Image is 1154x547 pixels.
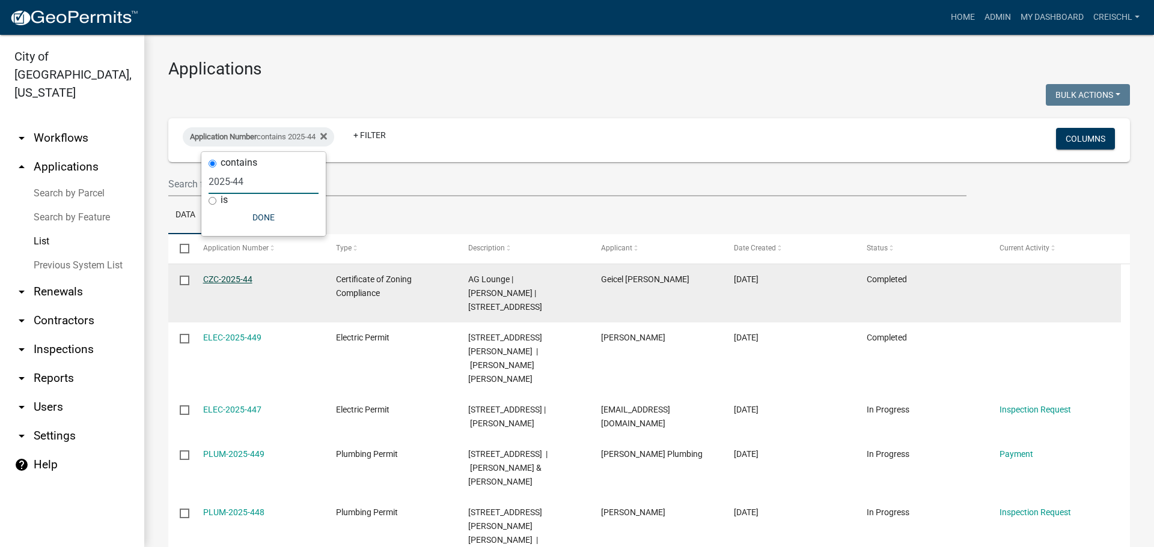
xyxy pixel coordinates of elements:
[14,342,29,357] i: arrow_drop_down
[14,400,29,414] i: arrow_drop_down
[336,507,398,517] span: Plumbing Permit
[601,405,670,428] span: Stevegream4@gmail.com
[14,285,29,299] i: arrow_drop_down
[468,274,542,312] span: AG Lounge | Geicel Jose Fernandez Perez | 1408 Charlestown new albany road 204/205
[168,234,191,263] datatable-header-cell: Select
[336,333,389,342] span: Electric Permit
[324,234,457,263] datatable-header-cell: Type
[867,274,907,284] span: Completed
[734,507,759,517] span: 08/14/2025
[203,244,269,252] span: Application Number
[734,405,759,414] span: 08/14/2025
[1000,507,1071,517] a: Inspection Request
[867,449,909,459] span: In Progress
[734,333,759,342] span: 08/18/2025
[336,244,352,252] span: Type
[203,449,264,459] a: PLUM-2025-449
[468,244,505,252] span: Description
[980,6,1016,29] a: Admin
[867,244,888,252] span: Status
[734,449,759,459] span: 08/14/2025
[867,333,907,342] span: Completed
[14,429,29,443] i: arrow_drop_down
[203,333,261,342] a: ELEC-2025-449
[1046,84,1130,106] button: Bulk Actions
[168,196,203,235] a: Data
[988,234,1121,263] datatable-header-cell: Current Activity
[14,371,29,385] i: arrow_drop_down
[14,131,29,145] i: arrow_drop_down
[734,274,759,284] span: 10/14/2025
[601,274,689,284] span: Geicel Jose Fernandez Perez
[168,172,966,196] input: Search for applications
[209,207,319,228] button: Done
[601,333,665,342] span: Ariel
[855,234,988,263] datatable-header-cell: Status
[1016,6,1088,29] a: My Dashboard
[14,458,29,472] i: help
[183,127,334,147] div: contains 2025-44
[336,449,398,459] span: Plumbing Permit
[867,507,909,517] span: In Progress
[1000,405,1071,414] a: Inspection Request
[344,124,395,146] a: + Filter
[203,405,261,414] a: ELEC-2025-447
[1088,6,1144,29] a: creischl
[468,405,546,428] span: 2317 EAST 10TH STREET 2317 E 10TH ST., LOT 43 | Leftwitch James H Trustee
[722,234,855,263] datatable-header-cell: Date Created
[203,274,252,284] a: CZC-2025-44
[336,405,389,414] span: Electric Permit
[601,507,665,517] span: Steve Banet
[191,234,324,263] datatable-header-cell: Application Number
[14,160,29,174] i: arrow_drop_up
[1056,128,1115,150] button: Columns
[468,449,548,486] span: 66 WILDWOOD ROAD | Sims Bruce & Angela
[203,507,264,517] a: PLUM-2025-448
[734,244,776,252] span: Date Created
[457,234,590,263] datatable-header-cell: Description
[336,274,412,298] span: Certificate of Zoning Compliance
[190,132,257,141] span: Application Number
[168,59,1130,79] h3: Applications
[221,158,257,168] label: contains
[468,333,542,383] span: 1016 MORRIS AVENUE | Nevitt Ethan Joshua
[14,313,29,328] i: arrow_drop_down
[221,195,228,205] label: is
[601,449,703,459] span: Greenwell Plumbing
[1000,244,1049,252] span: Current Activity
[1000,449,1033,459] a: Payment
[590,234,722,263] datatable-header-cell: Applicant
[601,244,632,252] span: Applicant
[867,405,909,414] span: In Progress
[946,6,980,29] a: Home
